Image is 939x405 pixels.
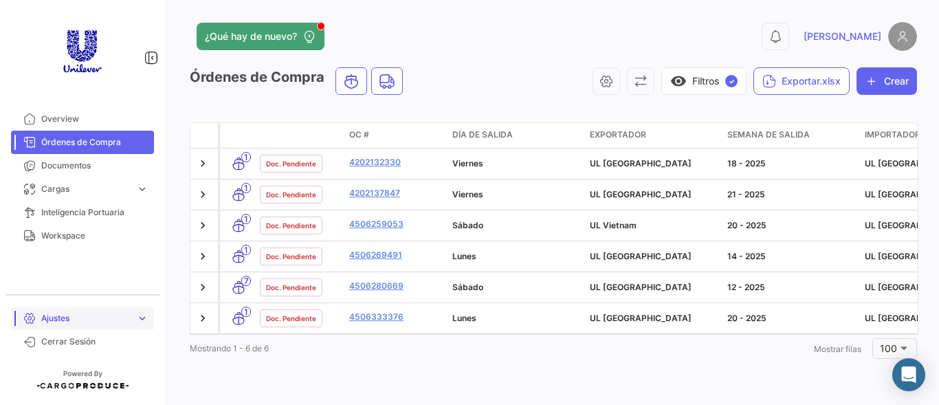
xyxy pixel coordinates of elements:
[349,218,441,230] a: 4506259053
[196,219,210,232] a: Expand/Collapse Row
[48,17,117,85] img: 507725d9-9cc9-45f0-8386-fcbdbe00d710.png
[880,342,897,354] span: 100
[11,131,154,154] a: Órdenes de Compra
[727,281,854,294] div: 12 - 2025
[814,344,861,354] span: Mostrar filas
[725,75,738,87] span: ✓
[241,152,251,162] span: 1
[196,250,210,263] a: Expand/Collapse Row
[590,189,692,199] span: UL Colombia
[892,358,925,391] div: Abrir Intercom Messenger
[136,183,148,195] span: expand_more
[452,312,579,325] div: Lunes
[336,68,366,94] button: Ocean
[241,245,251,255] span: 1
[266,313,316,324] span: Doc. Pendiente
[190,343,269,353] span: Mostrando 1 - 6 de 6
[590,251,692,261] span: UL Filipinas
[452,219,579,232] div: Sábado
[447,123,584,148] datatable-header-cell: Día de Salida
[865,129,920,141] span: Importador
[266,251,316,262] span: Doc. Pendiente
[196,188,210,201] a: Expand/Collapse Row
[349,129,369,141] span: OC #
[590,129,646,141] span: Exportador
[722,123,859,148] datatable-header-cell: Semana de Salida
[344,123,447,148] datatable-header-cell: OC #
[41,160,148,172] span: Documentos
[197,23,324,50] button: ¿Qué hay de nuevo?
[196,157,210,171] a: Expand/Collapse Row
[241,214,251,224] span: 1
[372,68,402,94] button: Land
[452,188,579,201] div: Viernes
[753,67,850,95] button: Exportar.xlsx
[590,220,637,230] span: UL Vietnam
[136,312,148,325] span: expand_more
[11,154,154,177] a: Documentos
[349,311,441,323] a: 4506333376
[727,157,854,170] div: 18 - 2025
[196,311,210,325] a: Expand/Collapse Row
[266,158,316,169] span: Doc. Pendiente
[349,156,441,168] a: 4202132330
[41,312,131,325] span: Ajustes
[349,187,441,199] a: 4202137847
[349,249,441,261] a: 4506269491
[452,129,513,141] span: Día de Salida
[584,123,722,148] datatable-header-cell: Exportador
[857,67,917,95] button: Crear
[41,183,131,195] span: Cargas
[727,312,854,325] div: 20 - 2025
[41,230,148,242] span: Workspace
[888,22,917,51] img: placeholder-user.png
[452,157,579,170] div: Viernes
[590,282,692,292] span: UL Turquia
[590,313,692,323] span: UL Filipinas
[670,73,687,89] span: visibility
[241,307,251,317] span: 1
[220,123,254,148] datatable-header-cell: Modo de Transporte
[190,67,407,95] h3: Órdenes de Compra
[452,250,579,263] div: Lunes
[254,123,344,148] datatable-header-cell: Estado Doc.
[349,280,441,292] a: 4506280669
[41,136,148,149] span: Órdenes de Compra
[727,219,854,232] div: 20 - 2025
[266,189,316,200] span: Doc. Pendiente
[590,158,692,168] span: UL Colombia
[11,224,154,248] a: Workspace
[727,129,810,141] span: Semana de Salida
[452,281,579,294] div: Sábado
[661,67,747,95] button: visibilityFiltros✓
[727,188,854,201] div: 21 - 2025
[727,250,854,263] div: 14 - 2025
[266,220,316,231] span: Doc. Pendiente
[41,336,148,348] span: Cerrar Sesión
[205,30,297,43] span: ¿Qué hay de nuevo?
[266,282,316,293] span: Doc. Pendiente
[241,276,251,286] span: 7
[241,183,251,193] span: 1
[41,206,148,219] span: Inteligencia Portuaria
[804,30,881,43] span: [PERSON_NAME]
[196,281,210,294] a: Expand/Collapse Row
[11,107,154,131] a: Overview
[41,113,148,125] span: Overview
[11,201,154,224] a: Inteligencia Portuaria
